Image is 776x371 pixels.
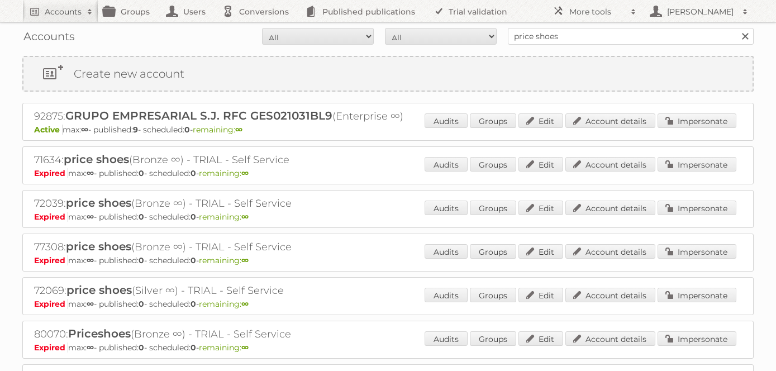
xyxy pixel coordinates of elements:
[34,255,68,265] span: Expired
[518,244,563,259] a: Edit
[199,343,249,353] span: remaining:
[518,113,563,128] a: Edit
[64,153,129,166] span: price shoes
[34,125,742,135] p: max: - published: - scheduled: -
[569,6,625,17] h2: More tools
[470,244,516,259] a: Groups
[658,244,736,259] a: Impersonate
[66,240,131,253] span: price shoes
[45,6,82,17] h2: Accounts
[34,343,742,353] p: max: - published: - scheduled: -
[241,299,249,309] strong: ∞
[191,212,196,222] strong: 0
[191,343,196,353] strong: 0
[34,343,68,353] span: Expired
[518,288,563,302] a: Edit
[34,109,425,123] h2: 92875: (Enterprise ∞)
[658,113,736,128] a: Impersonate
[34,212,68,222] span: Expired
[191,255,196,265] strong: 0
[139,299,144,309] strong: 0
[34,299,68,309] span: Expired
[34,168,742,178] p: max: - published: - scheduled: -
[184,125,190,135] strong: 0
[565,288,655,302] a: Account details
[241,168,249,178] strong: ∞
[658,331,736,346] a: Impersonate
[139,168,144,178] strong: 0
[34,240,425,254] h2: 77308: (Bronze ∞) - TRIAL - Self Service
[66,283,132,297] span: price shoes
[518,157,563,172] a: Edit
[425,113,468,128] a: Audits
[425,244,468,259] a: Audits
[87,343,94,353] strong: ∞
[139,343,144,353] strong: 0
[191,299,196,309] strong: 0
[193,125,242,135] span: remaining:
[658,157,736,172] a: Impersonate
[658,288,736,302] a: Impersonate
[34,196,425,211] h2: 72039: (Bronze ∞) - TRIAL - Self Service
[241,343,249,353] strong: ∞
[241,255,249,265] strong: ∞
[470,113,516,128] a: Groups
[87,299,94,309] strong: ∞
[425,157,468,172] a: Audits
[199,212,249,222] span: remaining:
[81,125,88,135] strong: ∞
[199,299,249,309] span: remaining:
[191,168,196,178] strong: 0
[199,168,249,178] span: remaining:
[34,283,425,298] h2: 72069: (Silver ∞) - TRIAL - Self Service
[34,168,68,178] span: Expired
[23,57,753,91] a: Create new account
[565,331,655,346] a: Account details
[139,255,144,265] strong: 0
[34,299,742,309] p: max: - published: - scheduled: -
[34,255,742,265] p: max: - published: - scheduled: -
[658,201,736,215] a: Impersonate
[470,288,516,302] a: Groups
[87,212,94,222] strong: ∞
[565,244,655,259] a: Account details
[425,288,468,302] a: Audits
[470,201,516,215] a: Groups
[518,201,563,215] a: Edit
[199,255,249,265] span: remaining:
[565,157,655,172] a: Account details
[87,255,94,265] strong: ∞
[65,109,332,122] span: GRUPO EMPRESARIAL S.J. RFC GES021031BL9
[87,168,94,178] strong: ∞
[34,327,425,341] h2: 80070: (Bronze ∞) - TRIAL - Self Service
[241,212,249,222] strong: ∞
[34,212,742,222] p: max: - published: - scheduled: -
[235,125,242,135] strong: ∞
[470,157,516,172] a: Groups
[34,125,63,135] span: Active
[664,6,737,17] h2: [PERSON_NAME]
[518,331,563,346] a: Edit
[34,153,425,167] h2: 71634: (Bronze ∞) - TRIAL - Self Service
[133,125,138,135] strong: 9
[68,327,131,340] span: Priceshoes
[470,331,516,346] a: Groups
[139,212,144,222] strong: 0
[565,201,655,215] a: Account details
[66,196,131,210] span: price shoes
[565,113,655,128] a: Account details
[425,331,468,346] a: Audits
[425,201,468,215] a: Audits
